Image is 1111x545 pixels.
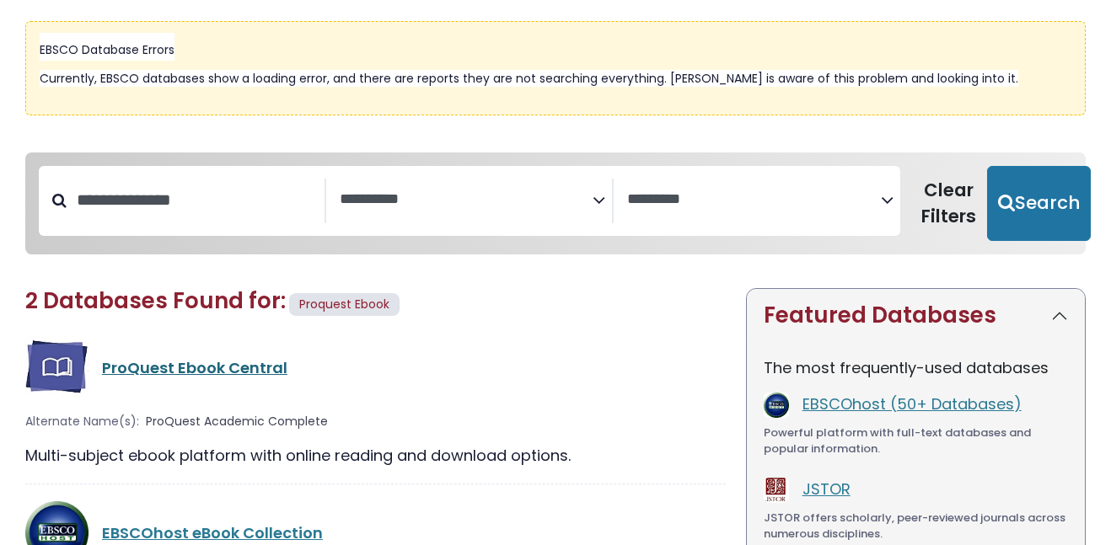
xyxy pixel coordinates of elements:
a: ProQuest Ebook Central [102,357,287,378]
div: Powerful platform with full-text databases and popular information. [764,425,1068,457]
span: ProQuest Academic Complete [146,413,328,430]
p: The most frequently-used databases [764,356,1068,379]
span: 2 Databases Found for: [25,286,286,316]
a: EBSCOhost (50+ Databases) [802,393,1022,414]
a: EBSCOhost eBook Collection [102,522,323,543]
div: JSTOR offers scholarly, peer-reviewed journals across numerous disciplines. [764,510,1068,542]
div: Multi-subject ebook platform with online reading and download options. [25,444,726,467]
button: Featured Databases [747,289,1085,342]
input: Search database by title or keyword [67,186,325,214]
button: Clear Filters [910,166,987,242]
span: Currently, EBSCO databases show a loading error, and there are reports they are not searching eve... [40,70,1018,87]
a: JSTOR [802,478,851,500]
span: Alternate Name(s): [25,413,139,430]
nav: Search filters [25,152,1086,255]
textarea: Search [627,191,880,209]
textarea: Search [340,191,593,209]
button: Submit for Search Results [987,166,1091,242]
span: Proquest Ebook [299,296,389,313]
span: EBSCO Database Errors [40,41,174,58]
